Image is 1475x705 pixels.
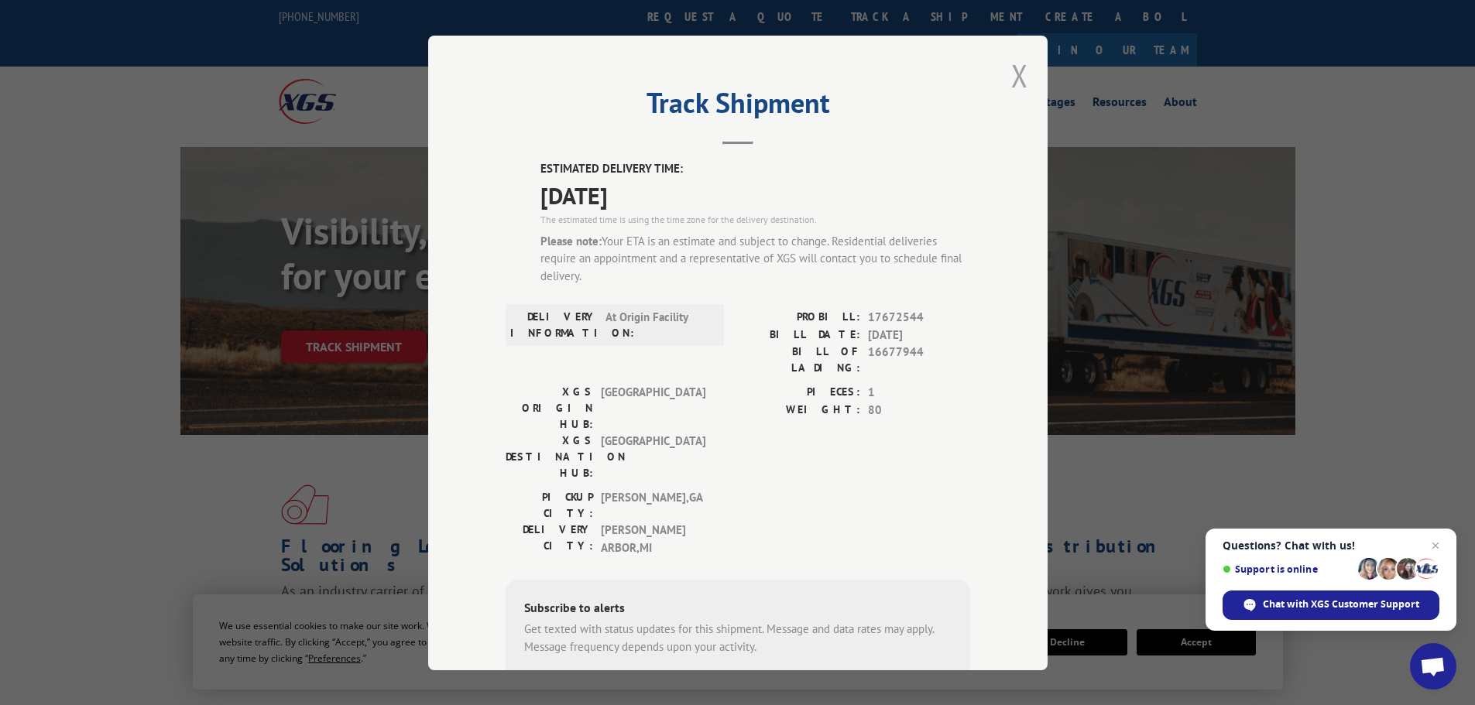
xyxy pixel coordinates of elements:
strong: Please note: [540,233,602,248]
span: 16677944 [868,344,970,376]
div: Get texted with status updates for this shipment. Message and data rates may apply. Message frequ... [524,621,952,655]
span: 80 [868,401,970,419]
span: Chat with XGS Customer Support [1263,597,1419,611]
span: 1 [868,384,970,402]
span: At Origin Facility [605,309,710,341]
label: PICKUP CITY: [506,489,593,522]
div: Subscribe to alerts [524,598,952,621]
label: PROBILL: [738,309,860,327]
span: 17672544 [868,309,970,327]
span: [GEOGRAPHIC_DATA] [601,384,705,433]
button: Close modal [1011,55,1028,96]
span: [DATE] [868,326,970,344]
div: Open chat [1410,643,1456,690]
span: Support is online [1223,563,1353,575]
label: XGS DESTINATION HUB: [506,433,593,481]
span: Questions? Chat with us! [1223,539,1439,552]
div: Your ETA is an estimate and subject to change. Residential deliveries require an appointment and ... [540,232,970,285]
label: ESTIMATED DELIVERY TIME: [540,160,970,178]
div: The estimated time is using the time zone for the delivery destination. [540,212,970,226]
label: BILL DATE: [738,326,860,344]
span: [DATE] [540,177,970,212]
label: WEIGHT: [738,401,860,419]
span: [PERSON_NAME] , GA [601,489,705,522]
span: [GEOGRAPHIC_DATA] [601,433,705,481]
label: DELIVERY INFORMATION: [510,309,598,341]
div: Chat with XGS Customer Support [1223,590,1439,620]
span: [PERSON_NAME] ARBOR , MI [601,522,705,556]
label: DELIVERY CITY: [506,522,593,556]
h2: Track Shipment [506,92,970,121]
span: Close chat [1426,536,1445,555]
label: XGS ORIGIN HUB: [506,384,593,433]
label: PIECES: [738,384,860,402]
label: BILL OF LADING: [738,344,860,376]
